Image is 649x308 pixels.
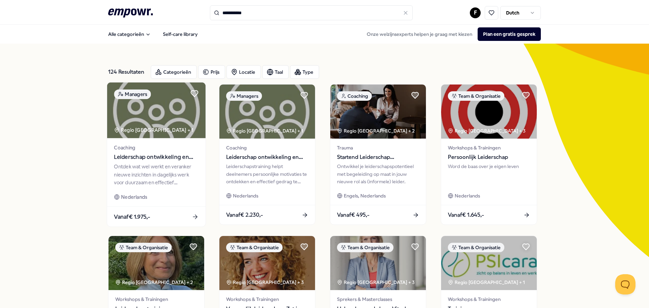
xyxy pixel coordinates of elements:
img: package image [109,236,204,290]
div: Team & Organisatie [226,243,283,252]
div: Regio [GEOGRAPHIC_DATA] + 1 [114,126,193,134]
button: Alle categorieën [103,27,156,41]
img: package image [441,85,537,139]
span: Workshops & Trainingen [448,295,530,303]
div: Team & Organisatie [448,91,504,101]
span: Nederlands [455,192,480,199]
iframe: Help Scout Beacon - Open [615,274,635,294]
div: Onze welzijnsexperts helpen je graag met kiezen [361,27,541,41]
span: Leiderschap ontwikkeling en persoonlijke effectiviteit (deel 1); is wat ik doe effectief? [114,153,198,162]
button: Plan een gratis gesprek [478,27,541,41]
span: Workshops & Trainingen [226,295,308,303]
span: Vanaf € 2.230,- [226,211,263,219]
div: Team & Organisatie [337,243,393,252]
div: Word de baas over je eigen leven [448,163,530,185]
div: Regio [GEOGRAPHIC_DATA] + 3 [337,279,415,286]
span: Coaching [226,144,308,151]
div: Regio [GEOGRAPHIC_DATA] + 2 [337,127,415,135]
span: Workshops & Trainingen [448,144,530,151]
button: Categorieën [151,65,197,79]
span: Workshops & Trainingen [115,295,197,303]
div: Regio [GEOGRAPHIC_DATA] + 1 [448,279,525,286]
img: package image [330,236,426,290]
span: Leiderschap ontwikkeling en persoonlijke effectiviteit, de verdieping (deel 2). Wie ben ik als le... [226,153,308,162]
button: Locatie [226,65,261,79]
span: Vanaf € 1.975,- [114,212,150,221]
img: package image [107,82,206,138]
div: Regio [GEOGRAPHIC_DATA] + 3 [448,127,526,135]
button: Taal [262,65,289,79]
span: Nederlands [121,193,147,201]
div: Managers [114,89,151,99]
span: Trauma [337,144,419,151]
a: Self-care library [158,27,203,41]
div: Ontwikkel je leiderschapspotentieel met begeleiding op maat in jouw nieuwe rol als (informele) le... [337,163,419,185]
input: Search for products, categories or subcategories [210,5,413,20]
a: package imageTeam & OrganisatieRegio [GEOGRAPHIC_DATA] + 3Workshops & TrainingenPersoonlijk Leide... [441,84,537,225]
div: Regio [GEOGRAPHIC_DATA] + 2 [115,279,193,286]
span: Startend Leiderschap Programma [337,153,419,162]
div: Team & Organisatie [448,243,504,252]
button: F [470,7,481,18]
span: Engels, Nederlands [344,192,386,199]
div: Regio [GEOGRAPHIC_DATA] + 1 [226,127,303,135]
div: 124 Resultaten [108,65,145,79]
img: package image [441,236,537,290]
div: Team & Organisatie [115,243,172,252]
a: package imageManagersRegio [GEOGRAPHIC_DATA] + 1CoachingLeiderschap ontwikkeling en persoonlijke ... [107,82,206,227]
span: Coaching [114,144,198,151]
span: Sprekers & Masterclasses [337,295,419,303]
img: package image [219,85,315,139]
span: Vanaf € 1.645,- [448,211,484,219]
button: Type [290,65,319,79]
img: package image [330,85,426,139]
a: package imageManagersRegio [GEOGRAPHIC_DATA] + 1CoachingLeiderschap ontwikkeling en persoonlijke ... [219,84,315,225]
button: Prijs [198,65,225,79]
span: Nederlands [233,192,258,199]
div: Coaching [337,91,372,101]
div: Leiderschapstraining helpt deelnemers persoonlijke motivaties te ontdekken en effectief gedrag te... [226,163,308,185]
span: Persoonlijk Leiderschap [448,153,530,162]
div: Managers [226,91,262,101]
span: Vanaf € 495,- [337,211,369,219]
nav: Main [103,27,203,41]
div: Ontdek wat wel werkt en veranker nieuwe inzichten in dagelijks werk voor duurzaam en effectief le... [114,163,198,186]
div: Regio [GEOGRAPHIC_DATA] + 3 [226,279,304,286]
img: package image [219,236,315,290]
a: package imageCoachingRegio [GEOGRAPHIC_DATA] + 2TraumaStartend Leiderschap ProgrammaOntwikkel je ... [330,84,426,225]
